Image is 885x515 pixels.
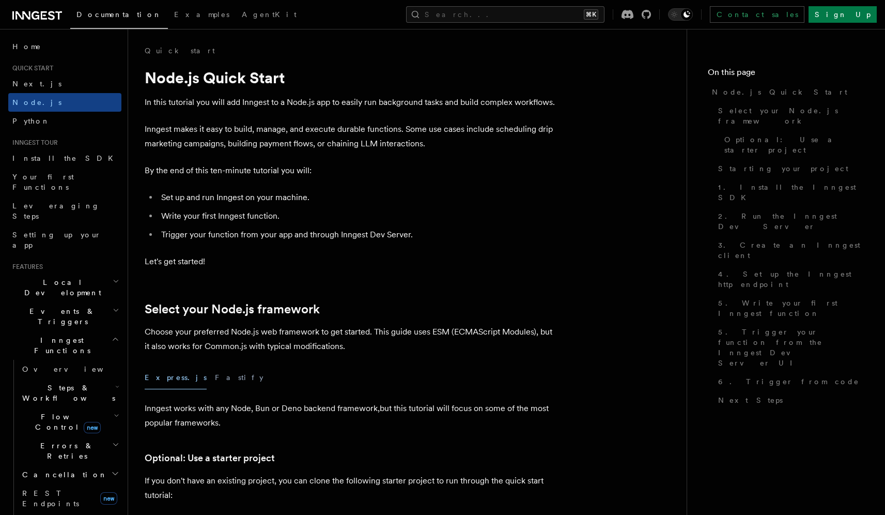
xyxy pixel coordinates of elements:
span: Flow Control [18,412,114,432]
span: Documentation [76,10,162,19]
span: Steps & Workflows [18,383,115,403]
a: Overview [18,360,121,378]
button: Fastify [215,366,263,389]
span: Install the SDK [12,154,119,162]
span: REST Endpoints [22,489,79,508]
a: Select your Node.js framework [714,101,864,130]
a: REST Endpointsnew [18,484,121,513]
li: Trigger your function from your app and through Inngest Dev Server. [158,228,558,242]
p: In this tutorial you will add Inngest to a Node.js app to easily run background tasks and build c... [145,95,558,110]
a: Next.js [8,74,121,93]
span: Home [12,41,41,52]
span: Leveraging Steps [12,202,100,220]
a: Optional: Use a starter project [145,451,275,465]
h1: Node.js Quick Start [145,68,558,87]
p: Let's get started! [145,254,558,269]
span: AgentKit [242,10,297,19]
span: Quick start [8,64,53,72]
a: AgentKit [236,3,303,28]
span: 2. Run the Inngest Dev Server [718,211,864,232]
a: 2. Run the Inngest Dev Server [714,207,864,236]
li: Write your first Inngest function. [158,209,558,223]
a: 1. Install the Inngest SDK [714,178,864,207]
a: Home [8,37,121,56]
button: Toggle dark mode [668,8,693,21]
a: 3. Create an Inngest client [714,236,864,265]
a: Quick start [145,46,215,56]
p: By the end of this ten-minute tutorial you will: [145,163,558,178]
span: Local Development [8,277,113,298]
span: Python [12,117,50,125]
span: Select your Node.js framework [718,105,864,126]
button: Search...⌘K [406,6,604,23]
button: Flow Controlnew [18,407,121,436]
span: Features [8,263,43,271]
span: Node.js [12,98,61,107]
button: Steps & Workflows [18,378,121,407]
span: 5. Write your first Inngest function [718,298,864,319]
a: Install the SDK [8,149,121,168]
span: Inngest Functions [8,335,112,356]
span: Next.js [12,80,61,88]
span: Setting up your app [12,231,101,249]
a: Select your Node.js framework [145,302,320,316]
span: Errors & Retries [18,441,112,461]
span: Cancellation [18,469,107,480]
p: Inngest works with any Node, Bun or Deno backend framework,but this tutorial will focus on some o... [145,401,558,430]
a: Examples [168,3,236,28]
span: Overview [22,365,129,373]
button: Errors & Retries [18,436,121,465]
li: Set up and run Inngest on your machine. [158,190,558,205]
a: 6. Trigger from code [714,372,864,391]
span: Node.js Quick Start [712,87,847,97]
button: Local Development [8,273,121,302]
a: Contact sales [710,6,804,23]
span: 1. Install the Inngest SDK [718,182,864,203]
a: Starting your project [714,159,864,178]
span: Events & Triggers [8,306,113,327]
a: Optional: Use a starter project [720,130,864,159]
span: Examples [174,10,229,19]
h4: On this page [708,66,864,83]
a: Leveraging Steps [8,196,121,225]
span: 3. Create an Inngest client [718,240,864,261]
button: Inngest Functions [8,331,121,360]
a: 5. Write your first Inngest function [714,294,864,323]
a: Your first Functions [8,168,121,196]
a: Node.js [8,93,121,112]
a: Python [8,112,121,130]
a: Documentation [70,3,168,29]
span: 4. Set up the Inngest http endpoint [718,269,864,290]
a: Node.js Quick Start [708,83,864,101]
span: Your first Functions [12,173,74,191]
a: 4. Set up the Inngest http endpoint [714,265,864,294]
span: new [84,422,101,433]
span: Starting your project [718,163,848,174]
span: 6. Trigger from code [718,376,859,387]
a: Sign Up [809,6,877,23]
p: If you don't have an existing project, you can clone the following starter project to run through... [145,474,558,503]
span: 5. Trigger your function from the Inngest Dev Server UI [718,327,864,368]
span: new [100,492,117,505]
button: Express.js [145,366,207,389]
a: Setting up your app [8,225,121,254]
span: Optional: Use a starter project [724,134,864,155]
span: Next Steps [718,395,783,405]
a: 5. Trigger your function from the Inngest Dev Server UI [714,323,864,372]
p: Choose your preferred Node.js web framework to get started. This guide uses ESM (ECMAScript Modul... [145,325,558,354]
span: Inngest tour [8,139,58,147]
kbd: ⌘K [584,9,598,20]
p: Inngest makes it easy to build, manage, and execute durable functions. Some use cases include sch... [145,122,558,151]
a: Next Steps [714,391,864,410]
button: Cancellation [18,465,121,484]
button: Events & Triggers [8,302,121,331]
